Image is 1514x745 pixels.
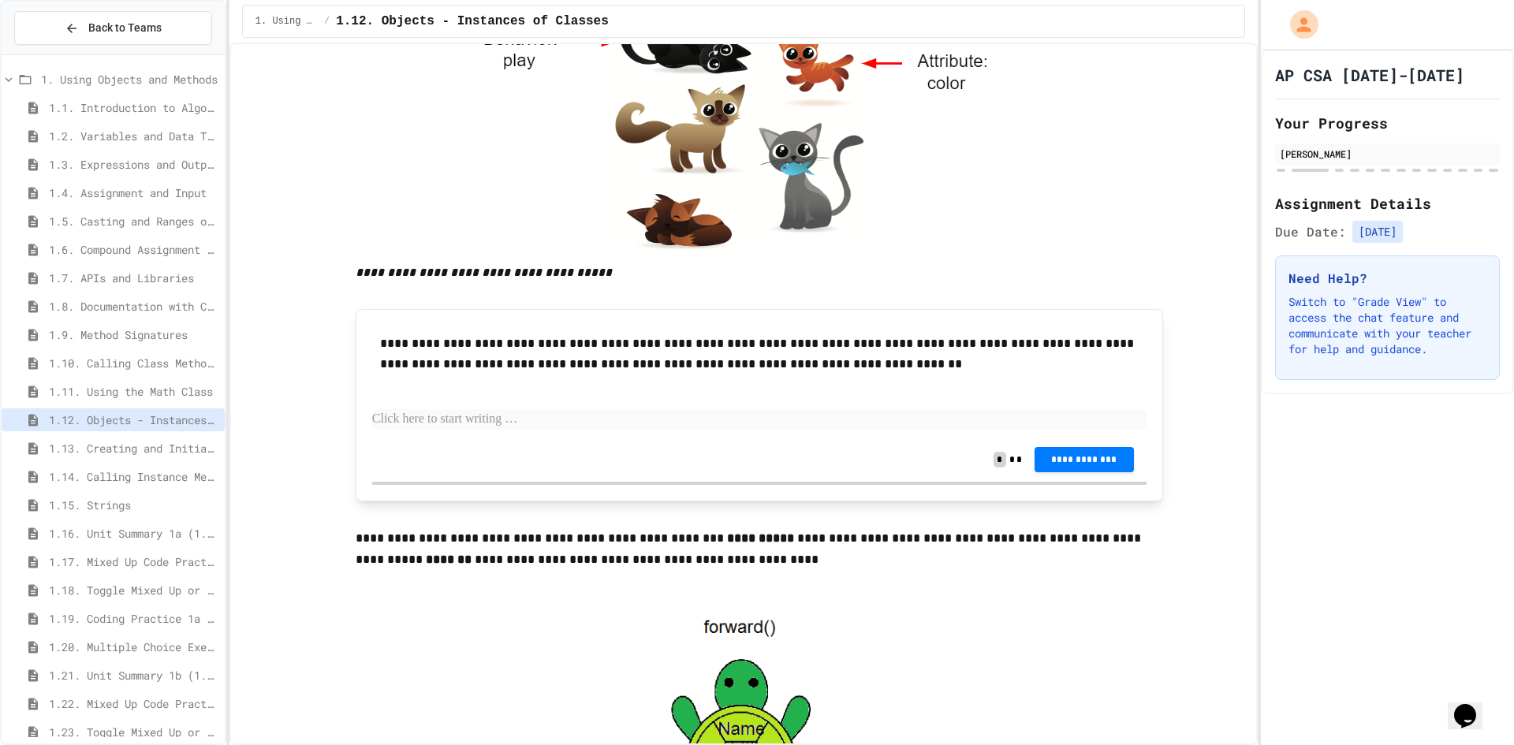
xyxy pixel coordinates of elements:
span: 1.12. Objects - Instances of Classes [336,12,609,31]
div: [PERSON_NAME] [1280,147,1495,161]
p: Switch to "Grade View" to access the chat feature and communicate with your teacher for help and ... [1288,294,1486,357]
span: 1.20. Multiple Choice Exercises for Unit 1a (1.1-1.6) [49,639,218,655]
span: 1.17. Mixed Up Code Practice 1.1-1.6 [49,553,218,570]
span: 1.19. Coding Practice 1a (1.1-1.6) [49,610,218,627]
span: 1.8. Documentation with Comments and Preconditions [49,298,218,315]
span: 1.21. Unit Summary 1b (1.7-1.15) [49,667,218,684]
span: 1.9. Method Signatures [49,326,218,343]
span: 1.1. Introduction to Algorithms, Programming, and Compilers [49,99,218,116]
span: 1.16. Unit Summary 1a (1.1-1.6) [49,525,218,542]
h2: Assignment Details [1275,192,1500,214]
span: 1. Using Objects and Methods [41,71,218,88]
span: Due Date: [1275,222,1346,241]
iframe: chat widget [1448,682,1498,729]
span: Back to Teams [88,20,162,36]
span: 1.6. Compound Assignment Operators [49,241,218,258]
span: 1.11. Using the Math Class [49,383,218,400]
span: 1.18. Toggle Mixed Up or Write Code Practice 1.1-1.6 [49,582,218,598]
h3: Need Help? [1288,269,1486,288]
div: My Account [1273,6,1322,43]
span: / [324,15,330,28]
span: 1.14. Calling Instance Methods [49,468,218,485]
span: 1.7. APIs and Libraries [49,270,218,286]
span: 1. Using Objects and Methods [255,15,318,28]
h2: Your Progress [1275,112,1500,134]
h1: AP CSA [DATE]-[DATE] [1275,64,1464,86]
span: 1.10. Calling Class Methods [49,355,218,371]
span: 1.15. Strings [49,497,218,513]
span: 1.23. Toggle Mixed Up or Write Code Practice 1b (1.7-1.15) [49,724,218,740]
span: [DATE] [1352,221,1403,243]
span: 1.22. Mixed Up Code Practice 1b (1.7-1.15) [49,695,218,712]
span: 1.2. Variables and Data Types [49,128,218,144]
span: 1.5. Casting and Ranges of Values [49,213,218,229]
button: Back to Teams [14,11,212,45]
span: 1.12. Objects - Instances of Classes [49,412,218,428]
span: 1.3. Expressions and Output [New] [49,156,218,173]
span: 1.13. Creating and Initializing Objects: Constructors [49,440,218,456]
span: 1.4. Assignment and Input [49,184,218,201]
